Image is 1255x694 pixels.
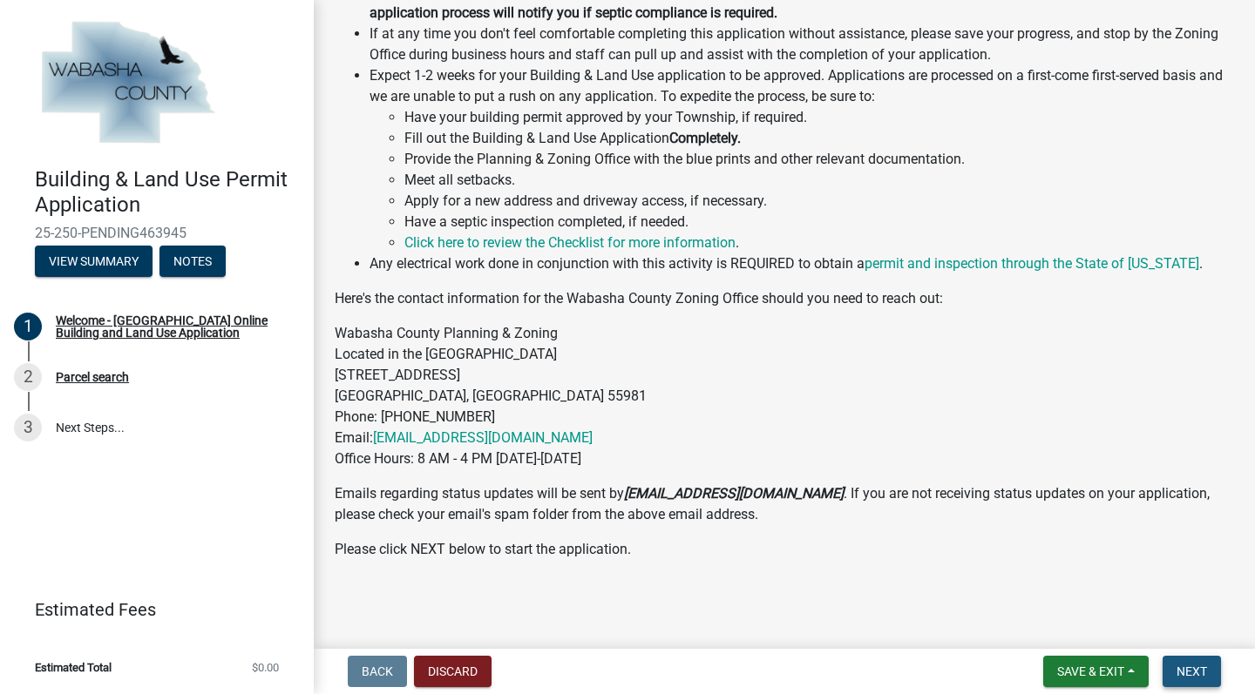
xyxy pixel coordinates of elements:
[14,313,42,340] div: 1
[1163,656,1221,687] button: Next
[35,255,153,269] wm-modal-confirm: Summary
[335,323,1234,469] p: Wabasha County Planning & Zoning Located in the [GEOGRAPHIC_DATA] [STREET_ADDRESS] [GEOGRAPHIC_DA...
[35,662,112,673] span: Estimated Total
[335,539,1234,560] p: Please click NEXT below to start the application.
[624,485,844,502] strong: [EMAIL_ADDRESS][DOMAIN_NAME]
[1177,664,1207,678] span: Next
[35,225,279,241] span: 25-250-PENDING463945
[35,167,300,218] h4: Building & Land Use Permit Application
[404,212,1234,232] li: Have a septic inspection completed, if needed.
[56,314,286,339] div: Welcome - [GEOGRAPHIC_DATA] Online Building and Land Use Application
[1057,664,1124,678] span: Save & Exit
[404,107,1234,128] li: Have your building permit approved by your Township, if required.
[335,288,1234,309] p: Here's the contact information for the Wabasha County Zoning Office should you need to reach out:
[373,429,593,446] a: [EMAIL_ADDRESS][DOMAIN_NAME]
[14,363,42,391] div: 2
[370,253,1234,274] li: Any electrical work done in conjunction with this activity is REQUIRED to obtain a .
[252,662,279,673] span: $0.00
[159,246,226,277] button: Notes
[1043,656,1149,687] button: Save & Exit
[370,24,1234,65] li: If at any time you don't feel comfortable completing this application without assistance, please ...
[404,234,736,251] a: Click here to review the Checklist for more information
[56,371,129,383] div: Parcel search
[404,232,1234,253] li: .
[404,149,1234,170] li: Provide the Planning & Zoning Office with the blue prints and other relevant documentation.
[35,18,220,149] img: Wabasha County, Minnesota
[404,170,1234,191] li: Meet all setbacks.
[14,592,286,627] a: Estimated Fees
[370,65,1234,253] li: Expect 1-2 weeks for your Building & Land Use application to be approved. Applications are proces...
[865,255,1199,272] a: permit and inspection through the State of [US_STATE]
[335,483,1234,525] p: Emails regarding status updates will be sent by . If you are not receiving status updates on your...
[348,656,407,687] button: Back
[404,128,1234,149] li: Fill out the Building & Land Use Application
[669,130,741,146] strong: Completely.
[362,664,393,678] span: Back
[14,414,42,441] div: 3
[35,246,153,277] button: View Summary
[159,255,226,269] wm-modal-confirm: Notes
[414,656,492,687] button: Discard
[404,191,1234,212] li: Apply for a new address and driveway access, if necessary.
